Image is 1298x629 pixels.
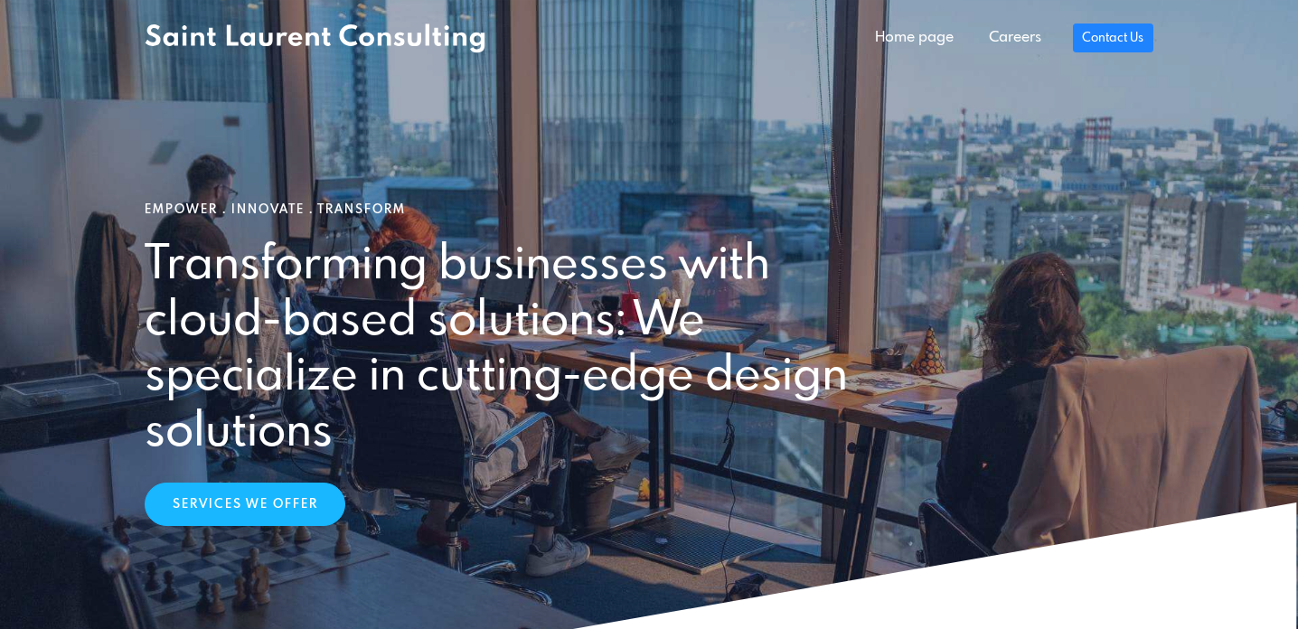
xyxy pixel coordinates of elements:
[145,483,345,526] a: Services We Offer
[858,20,971,56] a: Home page
[1073,23,1153,52] a: Contact Us
[971,20,1058,56] a: Careers
[145,239,901,461] h2: Transforming businesses with cloud-based solutions: We specialize in cutting-edge design solutions
[145,202,1153,217] h1: Empower . Innovate . Transform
